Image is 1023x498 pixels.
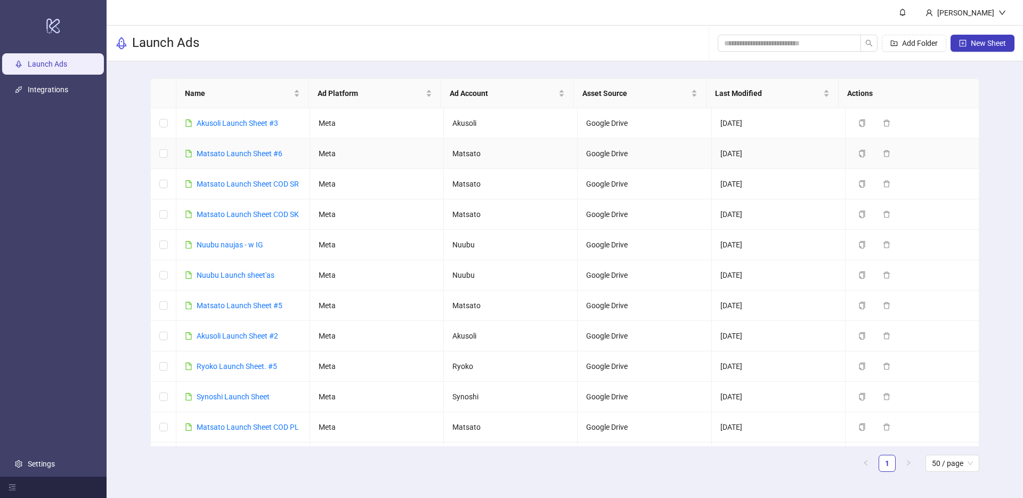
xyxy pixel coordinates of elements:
[444,139,578,169] td: Matsato
[858,211,866,218] span: copy
[444,199,578,230] td: Matsato
[310,412,444,443] td: Meta
[578,169,711,199] td: Google Drive
[185,241,192,248] span: file
[578,199,711,230] td: Google Drive
[185,180,192,188] span: file
[185,332,192,340] span: file
[578,139,711,169] td: Google Drive
[712,321,846,351] td: [DATE]
[132,35,199,52] h3: Launch Ads
[197,210,299,219] a: Matsato Launch Sheet COD SK
[879,455,896,472] li: 1
[310,108,444,139] td: Meta
[318,87,424,99] span: Ad Platform
[932,455,973,471] span: 50 / page
[925,9,933,17] span: user
[185,150,192,157] span: file
[712,260,846,291] td: [DATE]
[883,150,890,157] span: delete
[310,351,444,382] td: Meta
[905,460,912,466] span: right
[197,362,277,371] a: Ryoko Launch Sheet. #5
[712,230,846,260] td: [DATE]
[883,119,890,127] span: delete
[578,412,711,443] td: Google Drive
[185,363,192,370] span: file
[857,455,874,472] li: Previous Page
[971,39,1006,47] span: New Sheet
[197,119,278,127] a: Akusoli Launch Sheet #3
[185,271,192,279] span: file
[197,392,270,401] a: Synoshi Launch Sheet
[310,199,444,230] td: Meta
[444,108,578,139] td: Akusoli
[712,199,846,230] td: [DATE]
[197,271,274,279] a: Nuubu Launch sheet'as
[310,230,444,260] td: Meta
[310,169,444,199] td: Meta
[707,79,839,108] th: Last Modified
[883,271,890,279] span: delete
[712,443,846,473] td: [DATE]
[578,443,711,473] td: Google Drive
[882,35,946,52] button: Add Folder
[310,139,444,169] td: Meta
[883,180,890,188] span: delete
[712,108,846,139] td: [DATE]
[712,139,846,169] td: [DATE]
[444,382,578,412] td: Synoshi
[197,423,299,431] a: Matsato Launch Sheet COD PL
[890,39,898,47] span: folder-add
[310,260,444,291] td: Meta
[578,108,711,139] td: Google Drive
[578,351,711,382] td: Google Drive
[883,302,890,309] span: delete
[933,7,998,19] div: [PERSON_NAME]
[715,87,822,99] span: Last Modified
[309,79,442,108] th: Ad Platform
[858,241,866,248] span: copy
[176,79,309,108] th: Name
[839,79,971,108] th: Actions
[310,382,444,412] td: Meta
[444,260,578,291] td: Nuubu
[185,393,192,400] span: file
[9,484,16,491] span: menu-fold
[185,211,192,218] span: file
[197,301,282,310] a: Matsato Launch Sheet #5
[444,321,578,351] td: Akusoli
[28,60,67,68] a: Launch Ads
[185,302,192,309] span: file
[310,321,444,351] td: Meta
[902,39,938,47] span: Add Folder
[197,180,299,188] a: Matsato Launch Sheet COD SR
[444,351,578,382] td: Ryoko
[574,79,707,108] th: Asset Source
[185,87,291,99] span: Name
[310,443,444,473] td: Meta
[197,240,263,249] a: Nuubu naujas - w IG
[712,382,846,412] td: [DATE]
[578,382,711,412] td: Google Drive
[444,412,578,443] td: Matsato
[712,169,846,199] td: [DATE]
[858,150,866,157] span: copy
[185,119,192,127] span: file
[28,460,55,468] a: Settings
[578,291,711,321] td: Google Drive
[951,35,1014,52] button: New Sheet
[858,302,866,309] span: copy
[900,455,917,472] button: right
[444,169,578,199] td: Matsato
[883,241,890,248] span: delete
[578,260,711,291] td: Google Drive
[712,351,846,382] td: [DATE]
[712,291,846,321] td: [DATE]
[925,455,979,472] div: Page Size
[865,39,873,47] span: search
[858,363,866,370] span: copy
[115,37,128,50] span: rocket
[712,412,846,443] td: [DATE]
[857,455,874,472] button: left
